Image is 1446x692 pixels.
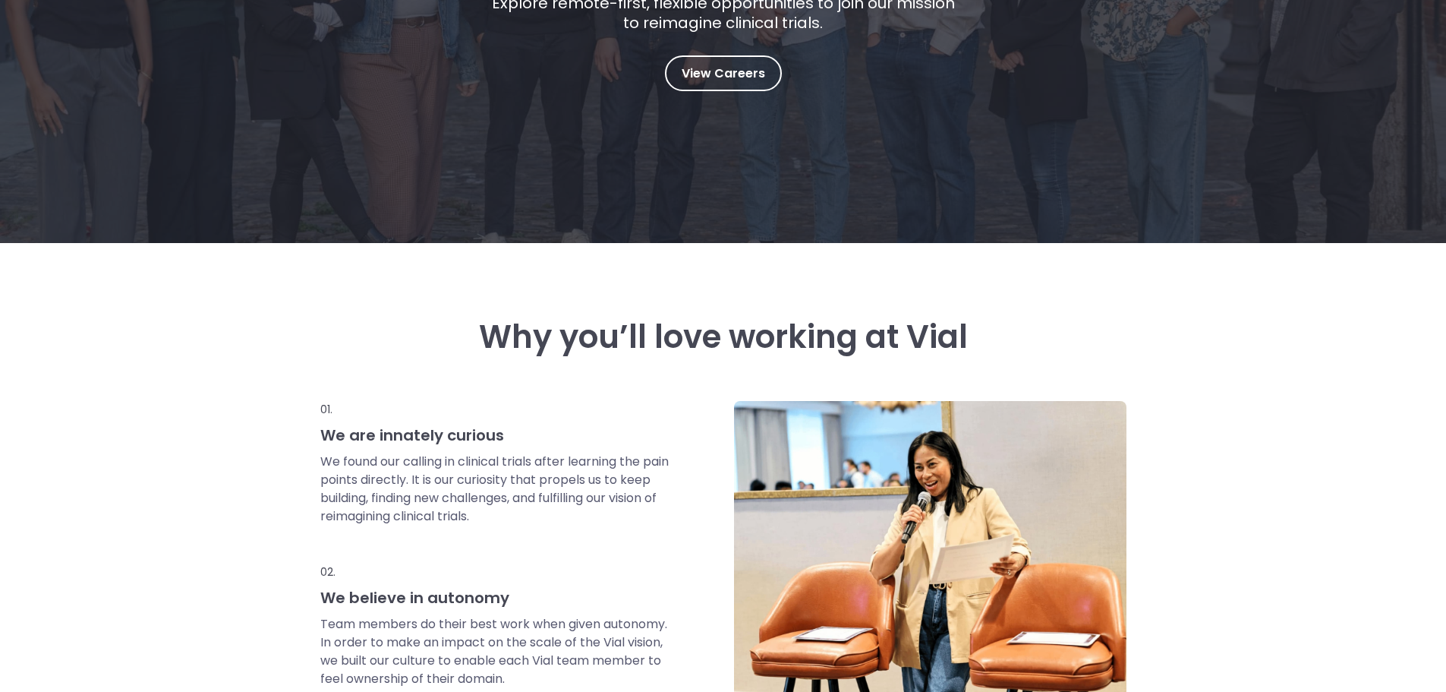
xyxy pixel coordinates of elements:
span: View Careers [682,64,765,84]
a: View Careers [665,55,782,91]
p: We found our calling in clinical trials after learning the pain points directly. It is our curios... [320,453,671,526]
h3: We are innately curious [320,425,671,445]
p: 02. [320,564,671,580]
p: 01. [320,401,671,418]
h3: We believe in autonomy [320,588,671,608]
h3: Why you’ll love working at Vial [320,319,1126,355]
p: Team members do their best work when given autonomy. In order to make an impact on the scale of t... [320,615,671,688]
